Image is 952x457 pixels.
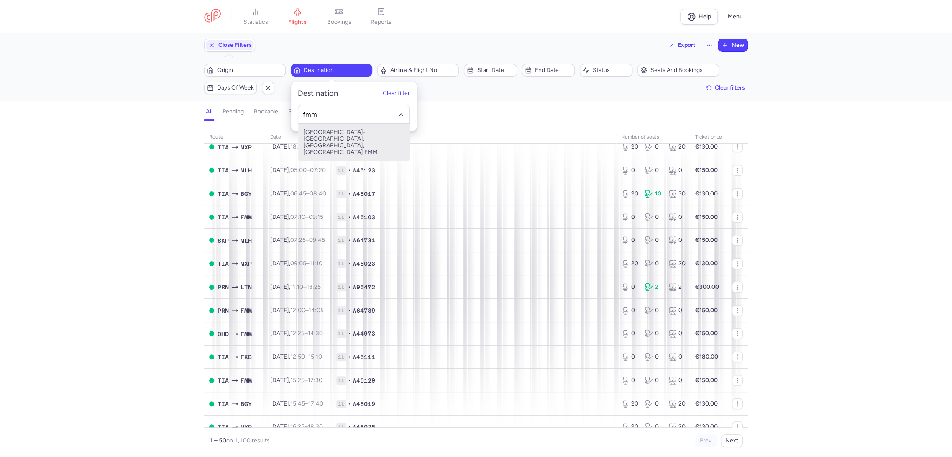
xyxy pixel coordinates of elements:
div: 0 [668,236,685,244]
div: 20 [668,143,685,151]
time: 12:50 [290,353,305,360]
strong: €150.00 [695,307,718,314]
span: Memmingen-Allgäu, Memmingen, Germany [241,213,252,222]
span: 1L [336,376,346,385]
span: [DATE], [270,423,323,430]
time: 17:30 [308,377,322,384]
strong: €180.00 [695,353,718,360]
span: Ohrid, Ohrid, Macedonia, The former Yugoslav Rep. of [218,329,229,339]
span: TIA [218,143,229,152]
th: number of seats [616,131,690,144]
h4: pending [223,108,244,116]
time: 07:10 [290,213,305,221]
time: 15:10 [308,353,322,360]
div: 0 [668,329,685,338]
span: Euroairport France, Bâle, Switzerland [241,166,252,175]
span: W44973 [353,329,375,338]
span: Memmingen-Allgäu, Memmingen, Germany [241,306,252,315]
span: – [290,353,322,360]
span: [GEOGRAPHIC_DATA]-[GEOGRAPHIC_DATA], [GEOGRAPHIC_DATA], [GEOGRAPHIC_DATA] FMM [298,124,409,161]
time: 07:20 [310,167,326,174]
button: Start date [464,64,517,77]
time: 12:25 [290,330,305,337]
span: 1L [336,213,346,221]
span: Pristina International, Pristina, Kosovo [218,282,229,292]
span: [DATE], [270,283,321,290]
span: – [290,260,322,267]
span: • [348,213,351,221]
a: Help [680,9,718,25]
strong: 1 – 50 [209,437,226,444]
h4: all [206,108,212,116]
span: TIA [218,423,229,432]
strong: €150.00 [695,213,718,221]
strong: €130.00 [695,190,718,197]
input: -searchbox [302,110,405,119]
time: 12:00 [290,307,305,314]
span: – [290,143,324,150]
div: 10 [645,190,661,198]
div: 0 [645,306,661,315]
span: 1L [336,166,346,175]
strong: €130.00 [695,423,718,430]
time: 08:40 [310,190,326,197]
div: 0 [645,259,661,268]
div: 0 [621,306,638,315]
span: Days of week [217,85,254,91]
span: TIA [218,166,229,175]
div: 0 [645,376,661,385]
span: Euroairport France, Bâle, Switzerland [241,236,252,245]
a: flights [276,8,318,26]
button: Origin [204,64,286,77]
div: 0 [668,376,685,385]
a: bookings [318,8,360,26]
time: 15:25 [290,377,305,384]
strong: €300.00 [695,283,719,290]
div: 0 [645,353,661,361]
span: – [290,283,321,290]
span: Pristina International, Pristina, Kosovo [218,306,229,315]
th: route [204,131,265,144]
span: statistics [243,18,268,26]
span: [DATE], [270,377,322,384]
button: Prev. [695,434,717,447]
time: 09:15 [309,213,323,221]
span: W45017 [353,190,375,198]
a: reports [360,8,402,26]
div: 20 [621,143,638,151]
span: [DATE], [270,260,322,267]
span: Export [678,42,696,48]
div: 0 [645,213,661,221]
button: Clear filters [703,82,748,94]
span: 1L [336,236,346,244]
div: 20 [621,190,638,198]
span: 1L [336,353,346,361]
div: 20 [668,400,685,408]
time: 16:25 [290,423,305,430]
span: • [348,400,351,408]
div: 0 [645,166,661,175]
span: Luton Airport, London, United Kingdom [241,282,252,292]
time: 18:30 [308,423,323,430]
span: [DATE], [270,143,324,150]
h4: bookable [254,108,278,116]
button: Status [580,64,632,77]
span: Help [699,13,711,20]
span: [DATE], [270,330,323,337]
span: End date [535,67,572,74]
div: 0 [645,400,661,408]
strong: €130.00 [695,143,718,150]
div: 0 [621,353,638,361]
time: 18:20 [290,143,305,150]
span: W45023 [353,259,375,268]
div: 0 [621,329,638,338]
span: [DATE], [270,307,324,314]
strong: €150.00 [695,167,718,174]
button: Days of week [204,82,257,94]
span: 1L [336,283,346,291]
span: W45129 [353,376,375,385]
button: Clear filter [383,90,410,97]
time: 09:45 [309,236,325,244]
span: Karlsruhe/Baden-Baden, Karlsruhe, Germany [241,352,252,362]
strong: €130.00 [695,400,718,407]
